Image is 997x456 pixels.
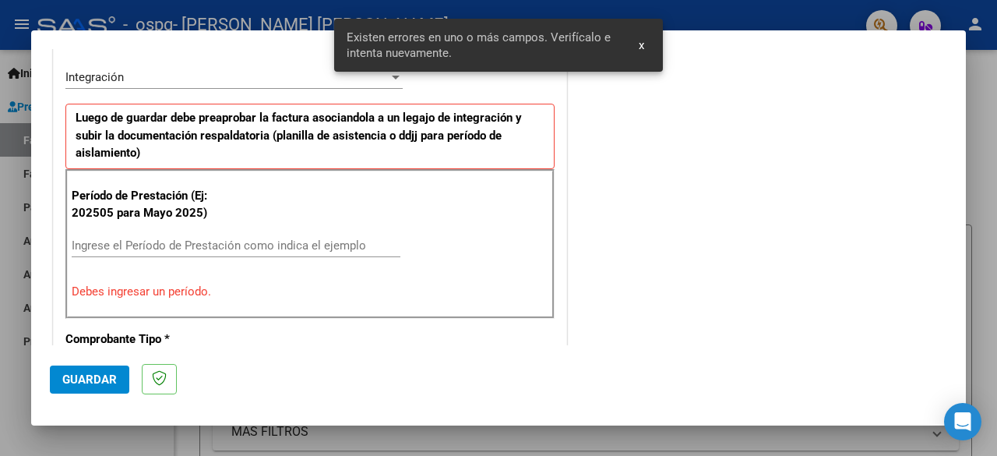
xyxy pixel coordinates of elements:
[72,187,215,222] p: Período de Prestación (Ej: 202505 para Mayo 2025)
[639,38,644,52] span: x
[944,403,981,440] div: Open Intercom Messenger
[65,70,124,84] span: Integración
[50,366,129,394] button: Guardar
[76,111,522,160] strong: Luego de guardar debe preaprobar la factura asociandola a un legajo de integración y subir la doc...
[65,331,212,348] p: Comprobante Tipo *
[62,373,117,387] span: Guardar
[347,30,620,61] span: Existen errores en uno o más campos. Verifícalo e intenta nuevamente.
[72,283,548,301] p: Debes ingresar un período.
[626,31,657,59] button: x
